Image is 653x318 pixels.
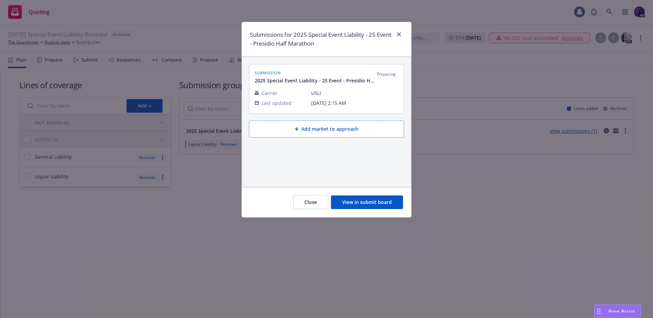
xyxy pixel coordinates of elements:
[255,70,374,76] span: submission
[311,90,398,97] span: USLI
[377,71,396,77] span: Preparing
[331,195,403,209] button: View in submit board
[395,30,403,38] a: close
[293,195,328,209] button: Close
[608,308,635,314] span: Nova Assist
[311,99,398,107] span: [DATE] 2:15 AM
[262,90,278,97] span: Carrier
[262,99,291,107] span: Last updated
[250,30,392,48] h1: Submissions for 2025 Special Event Liability - 25 Event - Presidio Half Marathon
[595,305,603,318] div: Drag to move
[594,304,641,318] button: Nova Assist
[249,121,404,138] button: Add market to approach
[255,77,374,84] span: 2025 Special Event Liability - 25 Event - Presidio Half Marathon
